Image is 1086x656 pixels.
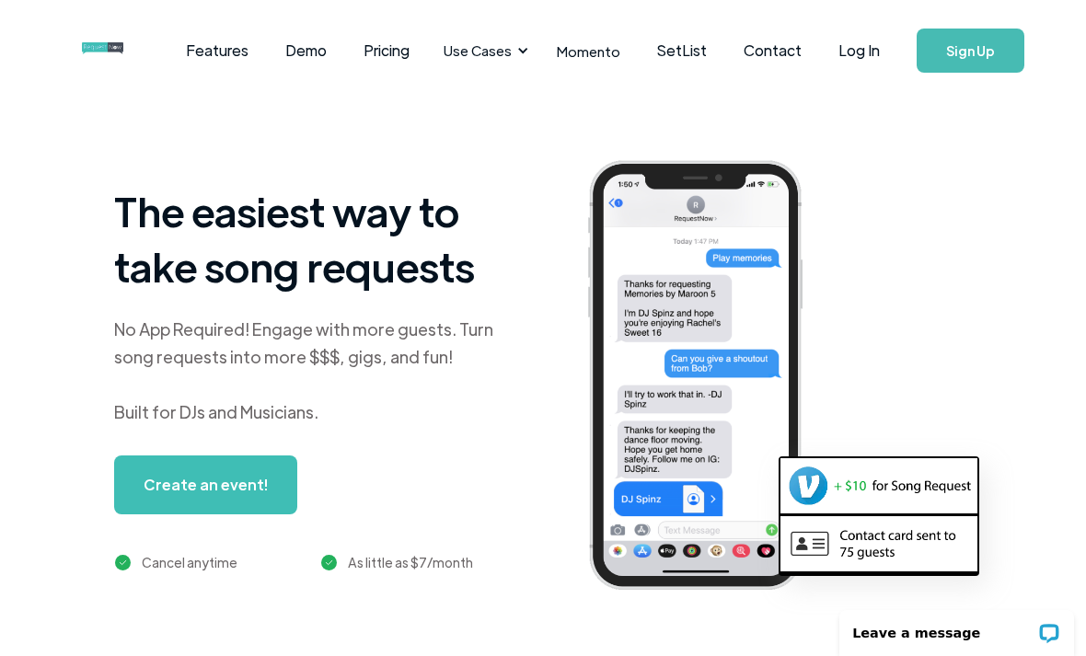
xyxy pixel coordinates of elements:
[115,555,131,570] img: green checkmark
[827,598,1086,656] iframe: LiveChat chat widget
[538,24,639,78] a: Momento
[82,32,121,69] a: home
[142,551,237,573] div: Cancel anytime
[569,149,848,607] img: iphone screenshot
[433,22,534,79] div: Use Cases
[917,29,1024,73] a: Sign Up
[780,516,977,571] img: contact card example
[267,22,345,79] a: Demo
[114,455,297,514] a: Create an event!
[725,22,820,79] a: Contact
[348,551,473,573] div: As little as $7/month
[820,18,898,83] a: Log In
[114,183,517,293] h1: The easiest way to take song requests
[444,40,512,61] div: Use Cases
[82,42,158,55] img: requestnow logo
[114,316,517,426] div: No App Required! Engage with more guests. Turn song requests into more $$$, gigs, and fun! Built ...
[639,22,725,79] a: SetList
[321,555,337,570] img: green checkmark
[168,22,267,79] a: Features
[780,458,977,513] img: venmo screenshot
[345,22,428,79] a: Pricing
